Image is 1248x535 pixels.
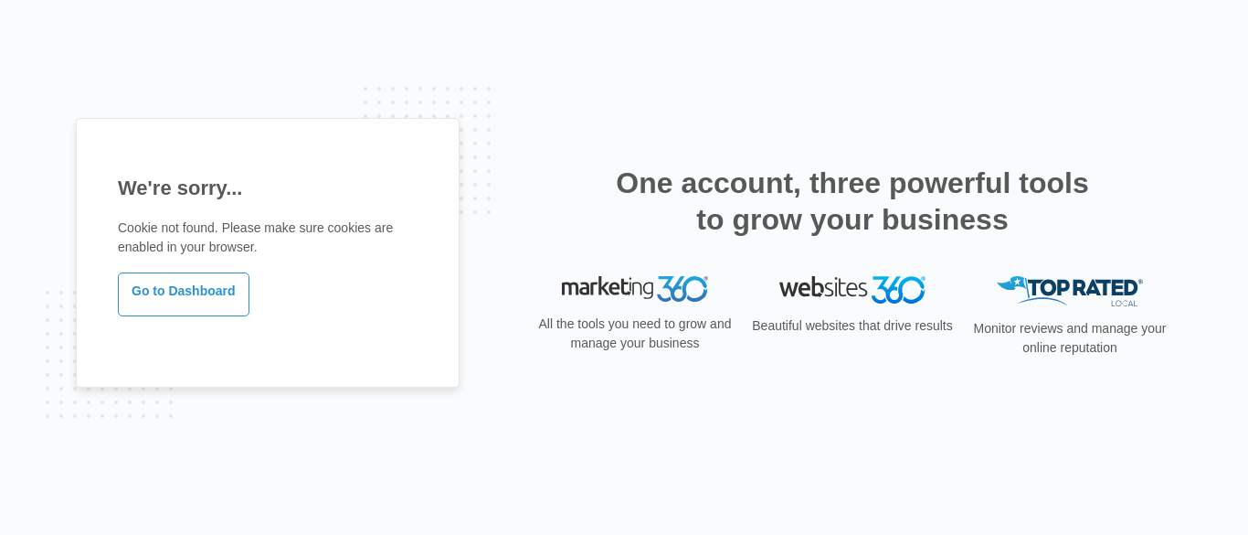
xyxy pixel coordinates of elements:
[562,276,708,302] img: Marketing 360
[997,276,1143,306] img: Top Rated Local
[118,173,418,203] h1: We're sorry...
[779,276,925,303] img: Websites 360
[118,273,249,316] a: Go to Dashboard
[610,165,1095,238] h2: One account, three powerful tools to grow your business
[533,315,737,353] p: All the tools you need to grow and manage your business
[750,316,955,336] p: Beautiful websites that drive results
[968,319,1172,358] p: Monitor reviews and manage your online reputation
[118,219,418,257] p: Cookie not found. Please make sure cookies are enabled in your browser.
